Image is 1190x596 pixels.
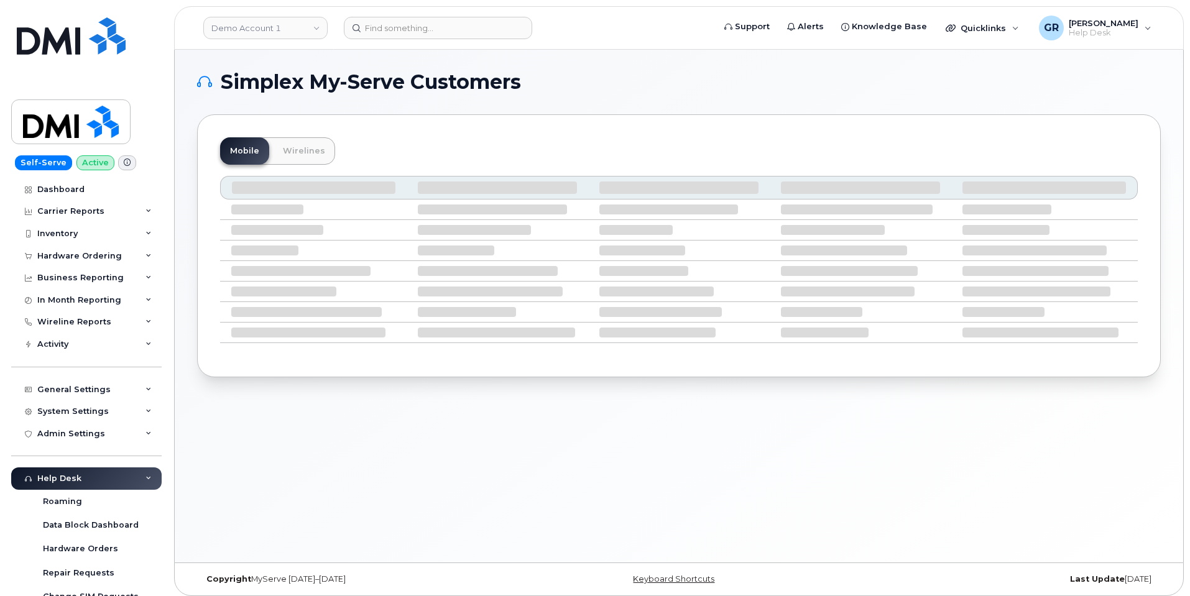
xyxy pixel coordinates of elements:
div: MyServe [DATE]–[DATE] [197,574,519,584]
strong: Last Update [1070,574,1125,584]
strong: Copyright [206,574,251,584]
a: Wirelines [273,137,335,165]
a: Keyboard Shortcuts [633,574,714,584]
a: Mobile [220,137,269,165]
span: Simplex My-Serve Customers [221,73,521,91]
div: [DATE] [839,574,1161,584]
